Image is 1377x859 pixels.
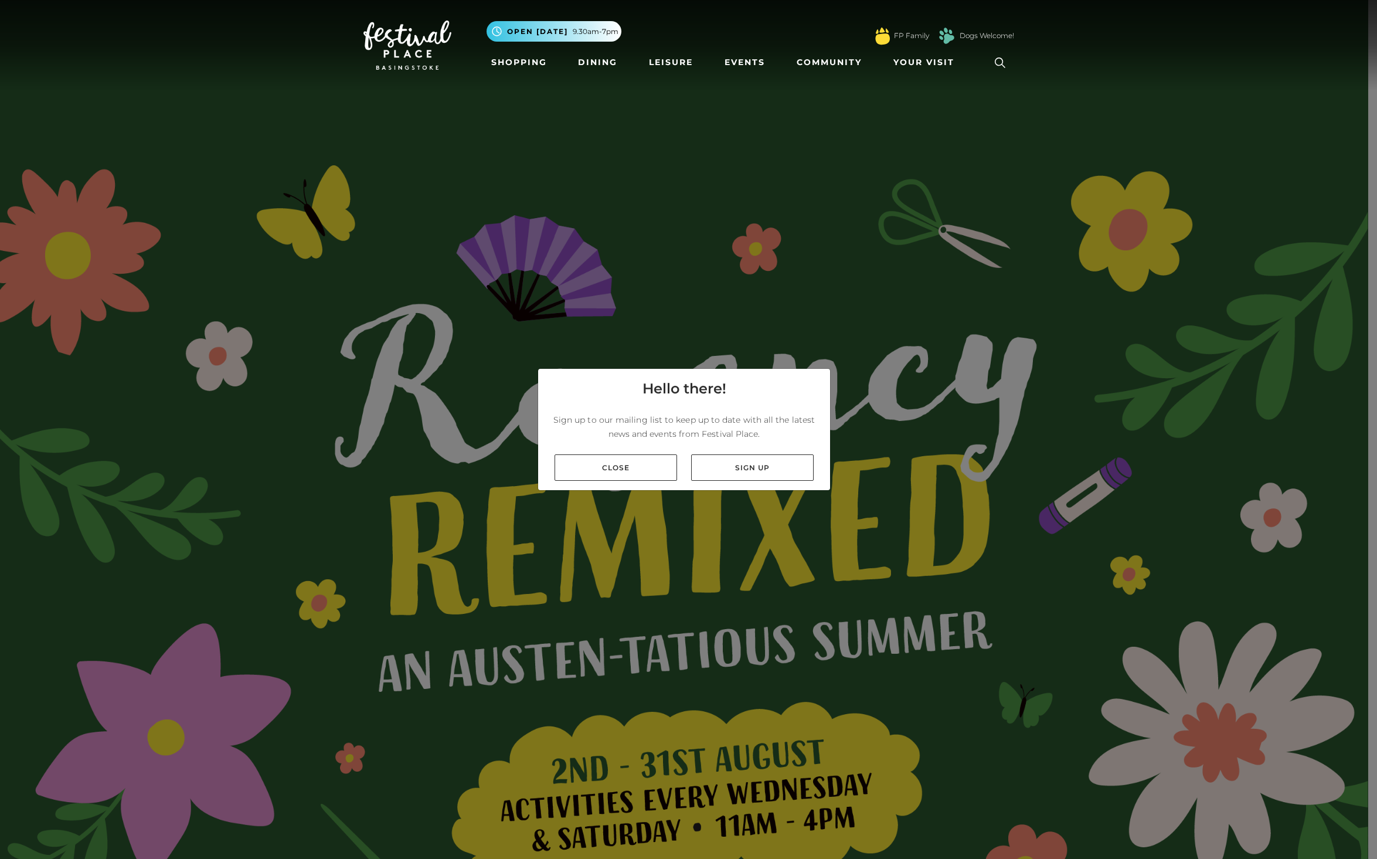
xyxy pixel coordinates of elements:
[573,26,618,37] span: 9.30am-7pm
[691,454,814,481] a: Sign up
[487,52,552,73] a: Shopping
[507,26,568,37] span: Open [DATE]
[642,378,726,399] h4: Hello there!
[363,21,451,70] img: Festival Place Logo
[960,30,1014,41] a: Dogs Welcome!
[893,56,954,69] span: Your Visit
[573,52,622,73] a: Dining
[889,52,965,73] a: Your Visit
[555,454,677,481] a: Close
[894,30,929,41] a: FP Family
[720,52,770,73] a: Events
[644,52,698,73] a: Leisure
[548,413,821,441] p: Sign up to our mailing list to keep up to date with all the latest news and events from Festival ...
[792,52,866,73] a: Community
[487,21,621,42] button: Open [DATE] 9.30am-7pm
